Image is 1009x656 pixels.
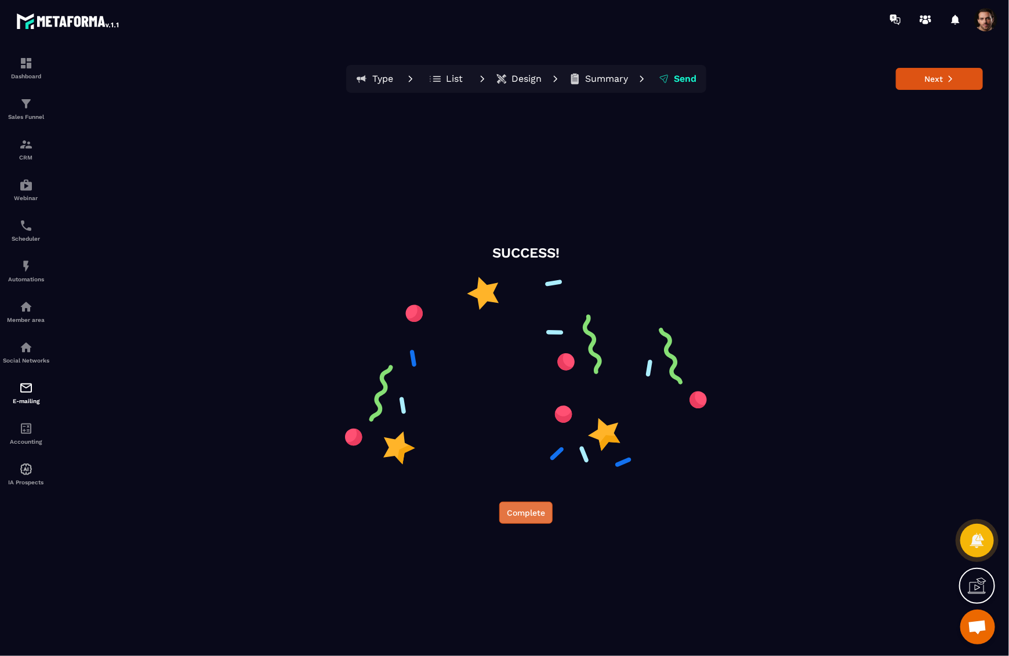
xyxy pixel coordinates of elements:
button: Design [492,67,546,90]
p: Accounting [3,438,49,445]
button: Summary [565,67,632,90]
p: Dashboard [3,73,49,79]
img: scheduler [19,219,33,233]
img: automations [19,178,33,192]
button: Next [896,68,983,90]
a: formationformationDashboard [3,48,49,88]
button: Type [349,67,401,90]
a: formationformationSales Funnel [3,88,49,129]
img: automations [19,259,33,273]
p: Scheduler [3,235,49,242]
a: schedulerschedulerScheduler [3,210,49,251]
img: accountant [19,422,33,436]
p: Design [512,73,542,85]
p: Automations [3,276,49,282]
p: SUCCESS! [492,244,560,263]
img: social-network [19,340,33,354]
a: emailemailE-mailing [3,372,49,413]
button: Complete [499,502,553,524]
img: formation [19,56,33,70]
a: accountantaccountantAccounting [3,413,49,454]
a: automationsautomationsWebinar [3,169,49,210]
p: Member area [3,317,49,323]
a: automationsautomationsMember area [3,291,49,332]
button: Send [652,67,704,90]
p: IA Prospects [3,479,49,485]
p: Social Networks [3,357,49,364]
p: Type [372,73,393,85]
p: Summary [586,73,629,85]
p: List [447,73,463,85]
img: email [19,381,33,395]
img: formation [19,137,33,151]
a: automationsautomationsAutomations [3,251,49,291]
p: E-mailing [3,398,49,404]
a: social-networksocial-networkSocial Networks [3,332,49,372]
p: Send [674,73,696,85]
img: formation [19,97,33,111]
p: CRM [3,154,49,161]
a: formationformationCRM [3,129,49,169]
img: logo [16,10,121,31]
button: List [420,67,473,90]
p: Webinar [3,195,49,201]
img: automations [19,300,33,314]
img: automations [19,462,33,476]
p: Sales Funnel [3,114,49,120]
a: Mở cuộc trò chuyện [960,610,995,644]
